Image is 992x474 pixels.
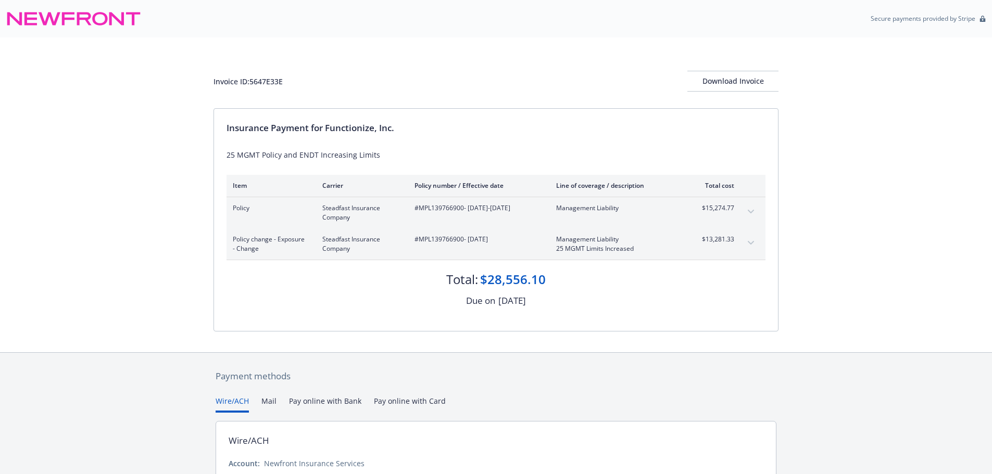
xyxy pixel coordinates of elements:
[695,181,734,190] div: Total cost
[216,369,776,383] div: Payment methods
[322,203,398,222] span: Steadfast Insurance Company
[446,271,478,288] div: Total:
[233,235,306,253] span: Policy change - Exposure - Change
[415,181,539,190] div: Policy number / Effective date
[498,294,526,308] div: [DATE]
[229,434,269,447] div: Wire/ACH
[229,458,260,469] div: Account:
[871,14,975,23] p: Secure payments provided by Stripe
[374,395,446,413] button: Pay online with Card
[687,71,778,91] div: Download Invoice
[415,203,539,213] span: #MPL139766900 - [DATE]-[DATE]
[322,181,398,190] div: Carrier
[415,235,539,244] span: #MPL139766900 - [DATE]
[743,235,759,251] button: expand content
[556,235,679,253] span: Management Liability25 MGMT Limits Increased
[556,235,679,244] span: Management Liability
[322,235,398,253] span: Steadfast Insurance Company
[556,181,679,190] div: Line of coverage / description
[264,458,365,469] div: Newfront Insurance Services
[289,395,361,413] button: Pay online with Bank
[227,149,765,160] div: 25 MGMT Policy and ENDT Increasing Limits
[687,71,778,92] button: Download Invoice
[261,395,277,413] button: Mail
[216,395,249,413] button: Wire/ACH
[214,76,283,87] div: Invoice ID: 5647E33E
[227,228,765,260] div: Policy change - Exposure - ChangeSteadfast Insurance Company#MPL139766900- [DATE]Management Liabi...
[695,203,734,213] span: $15,274.77
[227,197,765,228] div: PolicySteadfast Insurance Company#MPL139766900- [DATE]-[DATE]Management Liability$15,274.77expand...
[743,203,759,220] button: expand content
[233,203,306,213] span: Policy
[556,203,679,213] span: Management Liability
[466,294,495,308] div: Due on
[556,244,679,253] span: 25 MGMT Limits Increased
[233,181,306,190] div: Item
[480,271,546,288] div: $28,556.10
[227,121,765,135] div: Insurance Payment for Functionize, Inc.
[695,235,734,244] span: $13,281.33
